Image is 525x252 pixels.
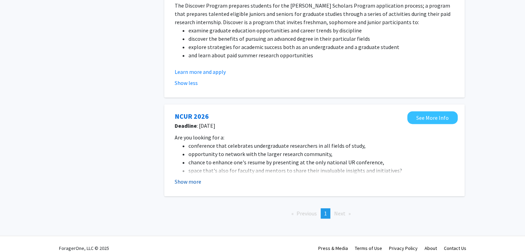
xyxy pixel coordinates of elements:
[175,1,454,26] p: The Discover Program prepares students for the [PERSON_NAME] Scholars Program application process...
[188,26,454,35] li: examine graduate education opportunities and career trends by discipline
[175,111,209,122] a: Opens in a new tab
[389,245,418,251] a: Privacy Policy
[188,150,454,158] li: opportunity to network with the larger research community,
[175,122,404,130] span: : [DATE]
[324,210,327,217] span: 1
[425,245,437,251] a: About
[175,177,201,186] button: Show more
[296,210,317,217] span: Previous
[318,245,348,251] a: Press & Media
[188,35,454,43] li: discover the benefits of pursuing an advanced degree in their particular fields
[175,133,454,142] p: Are you looking for a:
[407,111,458,124] a: Opens in a new tab
[188,51,454,59] li: and learn about paid summer research opportunities
[444,245,466,251] a: Contact Us
[175,79,198,87] button: Show less
[5,221,29,247] iframe: Chat
[334,210,346,217] span: Next
[164,208,465,219] ul: Pagination
[355,245,382,251] a: Terms of Use
[188,158,454,166] li: chance to enhance one's resume by presenting at the only national UR conference,
[175,122,197,129] b: Deadline
[188,43,454,51] li: explore strategies for academic success both as an undergraduate and a graduate student
[175,68,226,75] a: Learn more and apply
[188,166,454,175] li: space that's also for faculty and mentors to share their invaluable insights and initiatives?
[188,142,454,150] li: conference that celebrates undergraduate researchers in all fields of study,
